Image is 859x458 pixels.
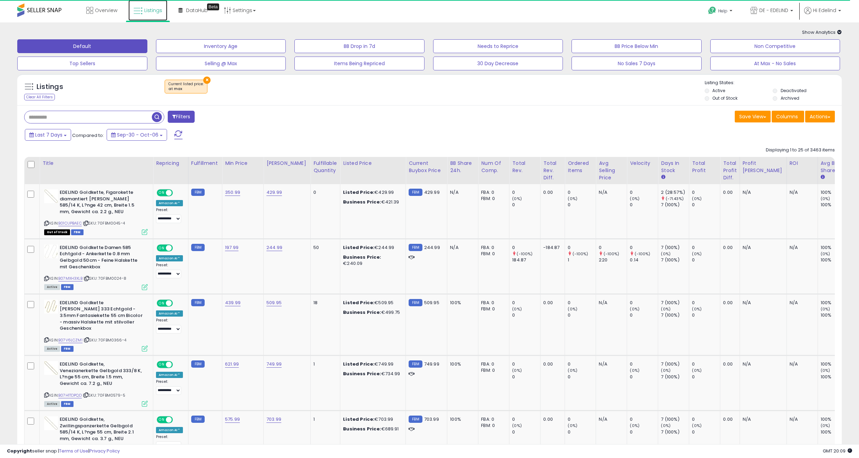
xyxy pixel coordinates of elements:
div: €499.75 [343,309,400,316]
div: 0.00 [543,300,559,306]
div: 100% [821,416,849,422]
div: 7 (100%) [661,245,689,251]
b: EDELIND Goldkette, Zwillingspanzerkette Gelbgold 585/14 K, L?nge 55 cm, Breite 2.1 mm, Gewicht ca... [60,416,144,444]
div: 0 [692,300,720,306]
div: 0.00 [723,300,734,306]
div: 0 [630,300,658,306]
small: (0%) [692,423,702,428]
div: Preset: [156,318,183,333]
button: Last 7 Days [25,129,71,141]
div: 0 [692,429,720,435]
small: FBM [191,189,205,196]
div: Amazon AI * [156,372,183,378]
div: [PERSON_NAME] [266,160,308,167]
div: N/A [790,189,812,196]
div: Avg Selling Price [599,160,624,181]
div: 0 [568,312,596,318]
span: | SKU: 70FBM0024-8 [84,276,126,281]
span: Last 7 Days [35,131,62,138]
label: Active [712,88,725,93]
small: (0%) [568,423,577,428]
div: 0.00 [543,189,559,196]
span: FBM [61,346,74,352]
div: 0 [512,189,540,196]
small: FBM [409,416,422,423]
small: (0%) [661,423,671,428]
img: 31zFYw1rikL._SL40_.jpg [44,189,58,203]
span: Listings [144,7,162,14]
div: 0.00 [723,416,734,422]
b: Business Price: [343,199,381,205]
div: Fulfillment [191,160,219,167]
a: B01CUPBAEC [58,220,82,226]
div: Amazon AI * [156,310,183,317]
img: 31qQegaRu3L._SL40_.jpg [44,416,58,430]
div: -184.87 [543,245,559,251]
div: 0 [512,361,540,367]
div: 0 [692,416,720,422]
div: 0 [512,245,540,251]
div: Profit [PERSON_NAME] [743,160,784,174]
div: 100% [821,257,849,263]
div: 7 (100%) [661,202,689,208]
div: 7 (100%) [661,416,689,422]
div: FBA: 0 [481,300,504,306]
small: FBM [191,244,205,251]
b: Listed Price: [343,189,374,196]
span: | SKU: 70FBM0579-5 [83,392,125,398]
span: ON [157,362,166,368]
div: 0 [692,374,720,380]
div: 0.00 [723,245,734,251]
div: €689.91 [343,426,400,432]
span: OFF [172,300,183,306]
div: 0 [512,374,540,380]
div: 0 [568,429,596,435]
div: 0.14 [630,257,658,263]
div: FBA: 0 [481,245,504,251]
div: 184.87 [512,257,540,263]
a: Hi Edelind [804,7,841,22]
div: 0.00 [543,361,559,367]
span: OFF [172,417,183,423]
div: N/A [743,189,781,196]
b: EDELIND Goldkette [PERSON_NAME] 333 Echtgold - 3.5mm Fantasiekette 55 cm Bicolor - massiv Halsket... [60,300,144,333]
div: 7 (100%) [661,257,689,263]
button: Inventory Age [156,39,286,53]
a: 244.99 [266,244,282,251]
span: FBM [61,284,74,290]
span: OFF [172,245,183,251]
div: Preset: [156,263,183,278]
div: N/A [743,361,781,367]
div: Days In Stock [661,160,686,174]
div: 100% [821,245,849,251]
div: Tooltip anchor [207,3,219,10]
div: 100% [450,300,473,306]
b: EDELIND Goldkette, Figarokette diamantiert [PERSON_NAME] 585/14 K, L?nge 42 cm, Breite 1.5 mm, Ge... [60,189,144,217]
small: (0%) [630,306,640,312]
a: B07V6LCZM1 [58,337,82,343]
div: €749.99 [343,361,400,367]
button: Sep-30 - Oct-06 [107,129,167,141]
div: FBM: 0 [481,367,504,374]
div: 0 [568,300,596,306]
small: FBM [409,299,422,306]
small: (0%) [630,196,640,201]
span: Show Analytics [802,29,842,36]
div: Listed Price [343,160,403,167]
small: (0%) [692,368,702,373]
div: 0 [313,189,335,196]
span: All listings currently available for purchase on Amazon [44,401,60,407]
button: Top Sellers [17,57,147,70]
div: Velocity [630,160,655,167]
div: 100% [821,300,849,306]
div: ASIN: [44,361,148,406]
span: All listings currently available for purchase on Amazon [44,284,60,290]
div: 100% [821,202,849,208]
button: BB Price Below Min [572,39,702,53]
small: (0%) [568,368,577,373]
div: Ordered Items [568,160,593,174]
div: 1 [313,361,335,367]
div: FBM: 0 [481,196,504,202]
small: (0%) [568,306,577,312]
div: ROI [790,160,815,167]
